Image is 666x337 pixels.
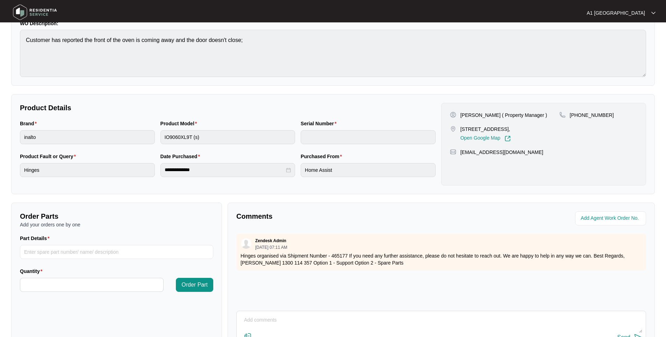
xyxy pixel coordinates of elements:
input: Part Details [20,245,213,259]
span: Order Part [181,281,208,289]
label: Purchased From [301,153,345,160]
label: Product Model [160,120,200,127]
p: Comments [236,211,436,221]
label: Brand [20,120,40,127]
p: Add your orders one by one [20,221,213,228]
img: user-pin [450,112,456,118]
input: Purchased From [301,163,436,177]
img: dropdown arrow [651,11,656,15]
p: [PHONE_NUMBER] [570,112,614,119]
input: Product Model [160,130,295,144]
img: user.svg [241,238,251,249]
img: map-pin [450,149,456,155]
input: Add Agent Work Order No. [581,214,642,223]
img: residentia service logo [10,2,59,23]
label: Date Purchased [160,153,203,160]
img: Link-External [504,135,511,142]
img: map-pin [450,126,456,132]
img: map-pin [559,112,566,118]
label: Serial Number [301,120,339,127]
p: Zendesk Admin [255,238,286,244]
input: Brand [20,130,155,144]
input: Quantity [20,278,163,292]
input: Serial Number [301,130,436,144]
input: Date Purchased [165,166,285,174]
p: [DATE] 07:11 AM [255,245,287,250]
p: [EMAIL_ADDRESS][DOMAIN_NAME] [460,149,543,156]
p: Product Details [20,103,436,113]
p: Order Parts [20,211,213,221]
label: Part Details [20,235,52,242]
button: Order Part [176,278,213,292]
label: Quantity [20,268,45,275]
p: [PERSON_NAME] ( Property Manager ) [460,112,547,119]
a: Open Google Map [460,135,511,142]
p: A1 [GEOGRAPHIC_DATA] [587,9,645,16]
input: Product Fault or Query [20,163,155,177]
textarea: Customer has reported the front of the oven is coming away and the door doesn't close; [20,30,646,77]
label: Product Fault or Query [20,153,79,160]
p: Hinges organised via Shipment Number - 465177 If you need any further assistance, please do not h... [241,252,642,266]
p: [STREET_ADDRESS], [460,126,511,133]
